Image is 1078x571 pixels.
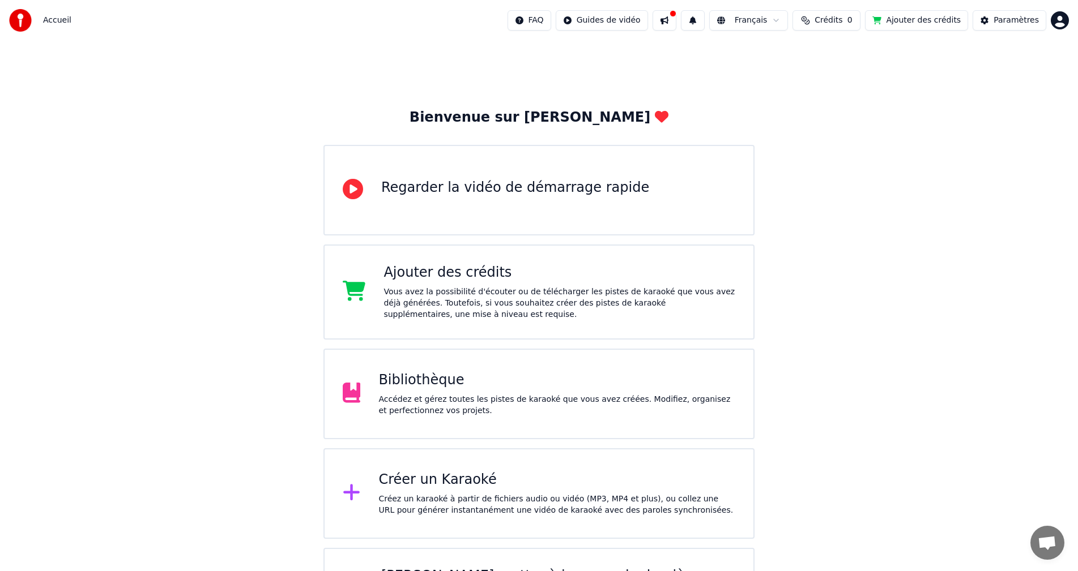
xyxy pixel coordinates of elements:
button: Crédits0 [792,10,860,31]
div: Créer un Karaoké [378,471,735,489]
span: 0 [847,15,853,26]
div: Accédez et gérez toutes les pistes de karaoké que vous avez créées. Modifiez, organisez et perfec... [378,394,735,417]
button: Paramètres [973,10,1046,31]
div: Paramètres [994,15,1039,26]
div: Regarder la vidéo de démarrage rapide [381,179,649,197]
nav: breadcrumb [43,15,71,26]
div: Bienvenue sur [PERSON_NAME] [410,109,668,127]
button: FAQ [508,10,551,31]
button: Ajouter des crédits [865,10,968,31]
div: Créez un karaoké à partir de fichiers audio ou vidéo (MP3, MP4 et plus), ou collez une URL pour g... [378,493,735,516]
span: Crédits [815,15,842,26]
div: Ajouter des crédits [384,264,735,282]
button: Guides de vidéo [556,10,648,31]
div: Bibliothèque [378,371,735,389]
div: Ouvrir le chat [1030,526,1064,560]
img: youka [9,9,32,32]
div: Vous avez la possibilité d'écouter ou de télécharger les pistes de karaoké que vous avez déjà gén... [384,286,735,320]
span: Accueil [43,15,71,26]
